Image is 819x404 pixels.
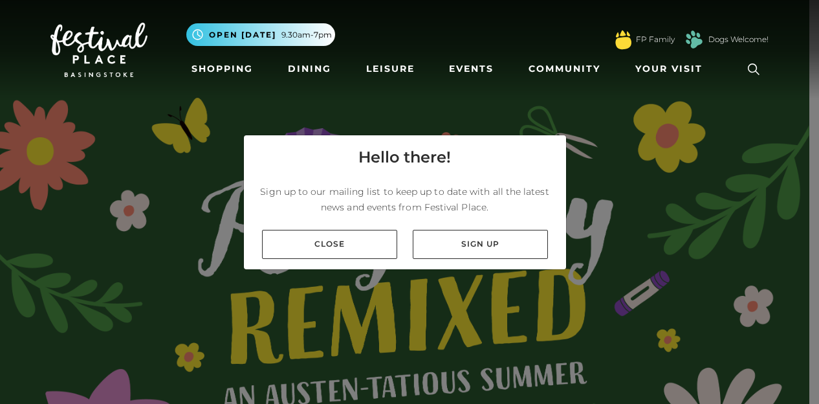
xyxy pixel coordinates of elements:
a: FP Family [636,34,675,45]
img: Festival Place Logo [50,23,147,77]
a: Leisure [361,57,420,81]
span: Your Visit [635,62,703,76]
a: Shopping [186,57,258,81]
p: Sign up to our mailing list to keep up to date with all the latest news and events from Festival ... [254,184,556,215]
a: Events [444,57,499,81]
button: Open [DATE] 9.30am-7pm [186,23,335,46]
h4: Hello there! [358,146,451,169]
span: Open [DATE] [209,29,276,41]
a: Community [523,57,606,81]
a: Sign up [413,230,548,259]
a: Dogs Welcome! [708,34,769,45]
a: Dining [283,57,336,81]
a: Close [262,230,397,259]
span: 9.30am-7pm [281,29,332,41]
a: Your Visit [630,57,714,81]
